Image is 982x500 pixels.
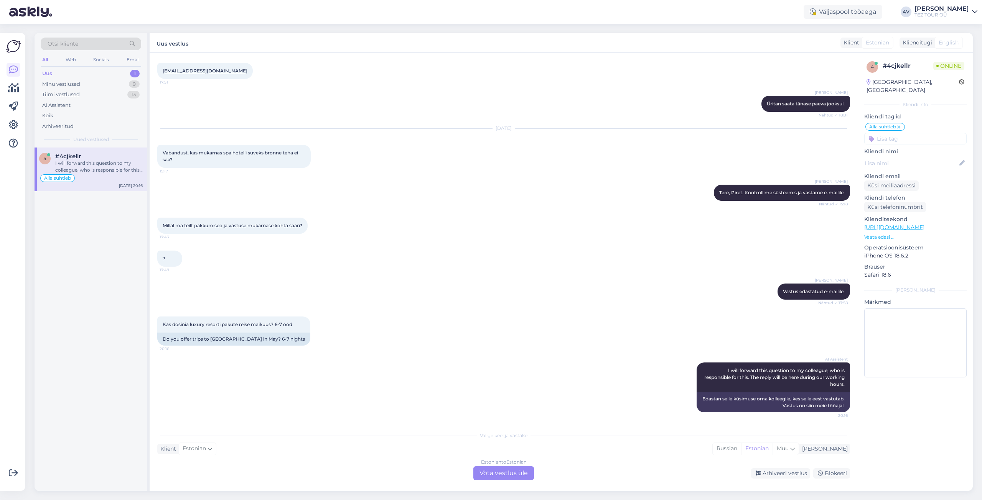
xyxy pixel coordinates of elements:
[157,125,850,132] div: [DATE]
[867,78,959,94] div: [GEOGRAPHIC_DATA], [GEOGRAPHIC_DATA]
[129,80,140,88] div: 9
[933,62,964,70] span: Online
[163,256,165,261] span: ?
[864,298,967,306] p: Märkmed
[819,112,848,118] span: Nähtud ✓ 18:01
[163,321,292,327] span: Kas dosinia luxury resorti pakute reise maikuus? 6-7 ööd
[42,112,53,120] div: Kõik
[704,367,846,387] span: I will forward this question to my colleague, who is responsible for this. The reply will be here...
[815,179,848,184] span: [PERSON_NAME]
[864,148,967,156] p: Kliendi nimi
[741,443,773,454] div: Estonian
[864,172,967,180] p: Kliendi email
[127,91,140,98] div: 13
[865,159,958,167] input: Lisa nimi
[864,287,967,293] div: [PERSON_NAME]
[163,68,247,74] a: [EMAIL_ADDRESS][DOMAIN_NAME]
[864,133,967,144] input: Lisa tag
[42,102,71,109] div: AI Assistent
[871,64,874,70] span: 4
[157,333,310,346] div: Do you offer trips to [GEOGRAPHIC_DATA] in May? 6-7 nights
[119,183,143,189] div: [DATE] 20:16
[43,156,46,161] span: 4
[163,223,302,228] span: Millal ma teilt pakkumised ja vastuse mukarnase kohta saan?
[64,55,77,65] div: Web
[160,79,188,85] span: 17:51
[864,234,967,241] p: Vaata edasi ...
[48,40,78,48] span: Otsi kliente
[6,39,21,54] img: Askly Logo
[42,70,52,77] div: Uus
[160,168,188,174] span: 15:17
[864,180,919,191] div: Küsi meiliaadressi
[160,346,188,352] span: 20:16
[914,6,969,12] div: [PERSON_NAME]
[799,445,848,453] div: [PERSON_NAME]
[92,55,110,65] div: Socials
[160,234,188,240] span: 17:43
[864,263,967,271] p: Brauser
[697,392,850,412] div: Edastan selle küsimuse oma kolleegile, kes selle eest vastutab. Vastus on siin meie tööajal.
[42,80,80,88] div: Minu vestlused
[914,12,969,18] div: TEZ TOUR OÜ
[55,153,81,160] span: #4cjkellr
[864,113,967,121] p: Kliendi tag'id
[815,277,848,283] span: [PERSON_NAME]
[719,190,845,195] span: Tere, Piret. Kontrollime süsteemis ja vastame e-mailile.
[883,61,933,70] div: # 4cjkellr
[864,224,924,231] a: [URL][DOMAIN_NAME]
[869,125,896,129] span: Alla suhtleb
[914,6,977,18] a: [PERSON_NAME]TEZ TOUR OÜ
[840,39,859,47] div: Klient
[864,101,967,108] div: Kliendi info
[157,445,176,453] div: Klient
[864,194,967,202] p: Kliendi telefon
[130,70,140,77] div: 1
[864,271,967,279] p: Safari 18.6
[160,267,188,273] span: 17:49
[157,38,188,48] label: Uus vestlus
[55,160,143,174] div: I will forward this question to my colleague, who is responsible for this. The reply will be here...
[767,101,845,107] span: Üritan saata tänase päeva jooksul.
[44,176,71,180] span: Alla suhtleb
[73,136,109,143] span: Uued vestlused
[183,444,206,453] span: Estonian
[819,201,848,207] span: Nähtud ✓ 15:18
[42,123,74,130] div: Arhiveeritud
[819,356,848,362] span: AI Assistent
[864,252,967,260] p: iPhone OS 18.6.2
[864,215,967,223] p: Klienditeekond
[157,432,850,439] div: Valige keel ja vastake
[815,90,848,95] span: [PERSON_NAME]
[864,244,967,252] p: Operatsioonisüsteem
[713,443,741,454] div: Russian
[42,91,80,98] div: Tiimi vestlused
[777,445,789,452] span: Muu
[866,39,889,47] span: Estonian
[864,202,926,212] div: Küsi telefoninumbrit
[125,55,141,65] div: Email
[751,468,810,479] div: Arhiveeri vestlus
[901,7,911,17] div: AV
[939,39,959,47] span: English
[41,55,49,65] div: All
[163,150,299,162] span: Vabandust, kas mukarnas spa hotelli suveks bronne teha ei saa?
[813,468,850,479] div: Blokeeri
[818,300,848,306] span: Nähtud ✓ 17:58
[473,466,534,480] div: Võta vestlus üle
[819,413,848,418] span: 20:16
[481,459,527,466] div: Estonian to Estonian
[783,289,845,294] span: Vastus edastatud e-mailile.
[900,39,932,47] div: Klienditugi
[804,5,882,19] div: Väljaspool tööaega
